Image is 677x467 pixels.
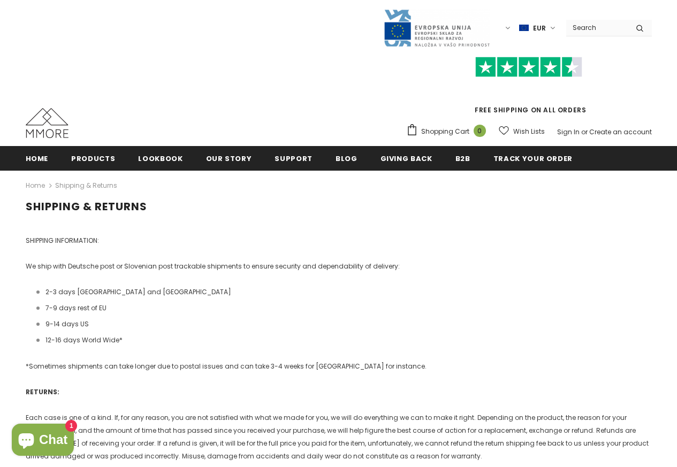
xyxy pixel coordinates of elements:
a: Our Story [206,146,252,170]
p: Each case is one of a kind. If, for any reason, you are not satisfied with what we made for you, ... [26,411,652,463]
span: Shopping Cart [421,126,469,137]
a: B2B [455,146,470,170]
a: Home [26,179,45,192]
span: Wish Lists [513,126,545,137]
img: Javni Razpis [383,9,490,48]
li: 2-3 days [GEOGRAPHIC_DATA] and [GEOGRAPHIC_DATA] [36,286,652,298]
span: Our Story [206,154,252,164]
a: Home [26,146,49,170]
a: Giving back [381,146,432,170]
span: or [581,127,588,136]
li: 12-16 days World Wide* [36,334,652,347]
li: 7-9 days rest of EU [36,302,652,315]
a: Products [71,146,115,170]
img: Trust Pilot Stars [475,57,582,78]
span: FREE SHIPPING ON ALL ORDERS [406,62,652,114]
iframe: Customer reviews powered by Trustpilot [406,77,652,105]
span: Track your order [493,154,573,164]
span: Blog [336,154,357,164]
span: Shipping & Returns [55,179,117,192]
span: Shipping & Returns [26,199,147,214]
span: 0 [474,125,486,137]
a: Create an account [589,127,652,136]
p: SHIPPING INFORMATION: [26,234,652,247]
a: Wish Lists [499,122,545,141]
strong: RETURNS: [26,387,59,396]
a: Javni Razpis [383,23,490,32]
span: Lookbook [138,154,182,164]
a: Lookbook [138,146,182,170]
inbox-online-store-chat: Shopify online store chat [9,424,77,458]
span: EUR [533,23,546,34]
a: Sign In [557,127,580,136]
p: We ship with Deutsche post or Slovenian post trackable shipments to ensure security and dependabi... [26,260,652,273]
img: MMORE Cases [26,108,69,138]
span: Products [71,154,115,164]
span: Giving back [381,154,432,164]
a: Shopping Cart 0 [406,124,491,140]
span: B2B [455,154,470,164]
a: Track your order [493,146,573,170]
span: support [275,154,313,164]
input: Search Site [566,20,628,35]
a: Blog [336,146,357,170]
span: Home [26,154,49,164]
li: 9-14 days US [36,318,652,331]
p: *Sometimes shipments can take longer due to postal issues and can take 3-4 weeks for [GEOGRAPHIC_... [26,360,652,373]
a: support [275,146,313,170]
